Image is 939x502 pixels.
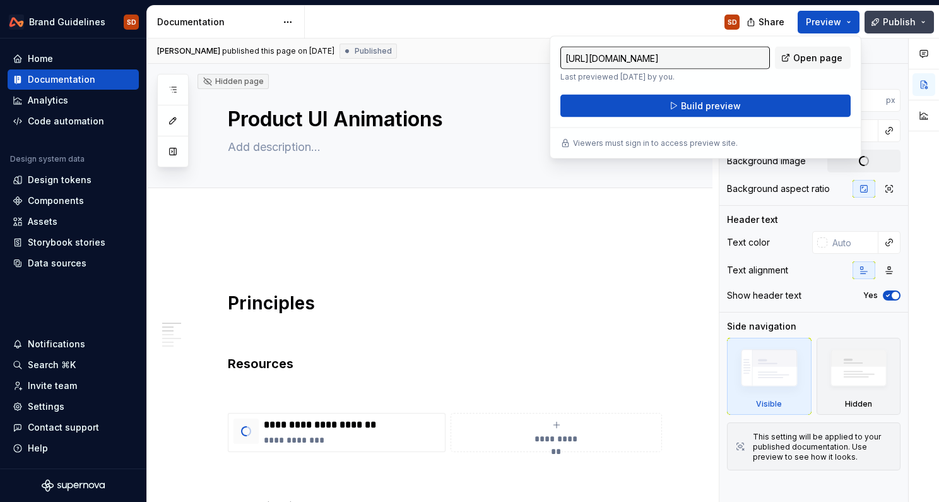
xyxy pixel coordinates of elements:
span: Build preview [681,100,741,112]
a: Home [8,49,139,69]
a: Documentation [8,69,139,90]
div: Brand Guidelines [29,16,105,28]
span: Published [355,46,392,56]
div: Components [28,194,84,207]
div: Notifications [28,338,85,350]
p: Viewers must sign in to access preview site. [573,138,738,148]
div: Invite team [28,379,77,392]
a: Settings [8,397,139,417]
button: Share [740,11,793,33]
a: Design tokens [8,170,139,190]
a: Components [8,191,139,211]
a: Open page [775,47,851,69]
textarea: Product UI Animations [225,104,659,134]
button: Publish [865,11,934,33]
a: Data sources [8,253,139,273]
span: Preview [806,16,841,28]
a: Invite team [8,376,139,396]
div: Background aspect ratio [727,182,830,195]
div: Documentation [157,16,276,28]
div: Code automation [28,115,104,128]
label: Yes [863,290,878,301]
p: Last previewed [DATE] by you. [560,72,770,82]
div: Background image [727,155,806,167]
div: Analytics [28,94,68,107]
div: Assets [28,215,57,228]
span: Share [759,16,784,28]
div: Hidden page [203,76,264,87]
a: Code automation [8,111,139,131]
p: px [886,95,895,105]
div: Help [28,442,48,455]
div: This setting will be applied to your published documentation. Use preview to see how it looks. [753,432,892,462]
button: Preview [798,11,859,33]
div: Header text [727,213,778,226]
button: Contact support [8,417,139,438]
input: Auto [837,89,886,112]
div: Text alignment [727,264,788,277]
svg: Supernova Logo [42,479,105,492]
div: Data sources [28,257,86,270]
div: Visible [727,338,812,415]
div: published this page on [DATE] [222,46,334,56]
img: 0733df7c-e17f-4421-95a9-ced236ef1ff0.png [9,15,24,30]
a: Assets [8,212,139,232]
div: Home [28,52,53,65]
div: Design tokens [28,174,92,186]
button: Notifications [8,334,139,354]
button: Help [8,438,139,458]
div: Hidden [817,338,901,415]
a: Storybook stories [8,232,139,253]
div: SD [728,17,737,27]
div: Settings [28,400,64,413]
input: Auto [827,231,878,254]
div: Hidden [845,399,872,409]
div: Documentation [28,73,95,86]
button: Search ⌘K [8,355,139,375]
div: Show header text [727,289,801,302]
div: SD [127,17,136,27]
div: Visible [756,399,782,409]
button: Brand GuidelinesSD [3,8,144,35]
div: Storybook stories [28,236,105,249]
span: [PERSON_NAME] [157,46,220,56]
div: Search ⌘K [28,359,76,371]
div: Text color [727,236,770,249]
span: Publish [883,16,916,28]
button: Build preview [560,95,851,117]
h3: Resources [228,355,662,373]
div: Side navigation [727,320,796,333]
div: Contact support [28,421,99,434]
a: Analytics [8,90,139,111]
span: Open page [793,52,842,64]
div: Design system data [10,154,85,164]
strong: Principles [228,292,315,314]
